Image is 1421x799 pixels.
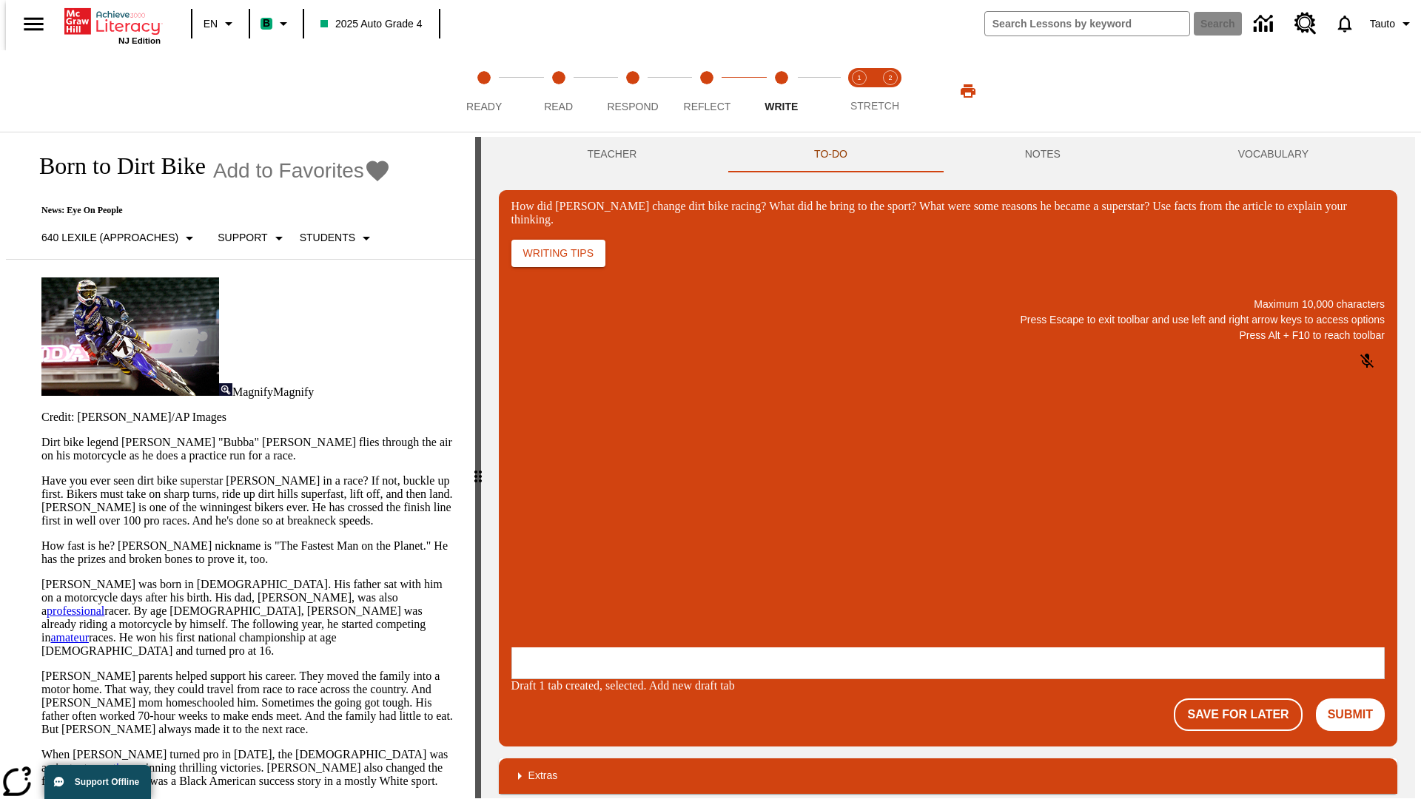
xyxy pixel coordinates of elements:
[64,5,161,45] div: Home
[725,137,936,172] button: TO-DO
[6,12,216,38] p: One change [PERSON_NAME] brought to dirt bike racing was…
[511,312,1385,328] p: Press Escape to exit toolbar and use left and right arrow keys to access options
[1149,137,1397,172] button: VOCABULARY
[44,765,151,799] button: Support Offline
[475,137,481,798] div: Press Enter or Spacebar and then press right and left arrow keys to move the slider
[41,474,457,527] p: Have you ever seen dirt bike superstar [PERSON_NAME] in a race? If not, buckle up first. Bikers m...
[1326,4,1364,43] a: Notifications
[50,631,89,644] a: amateur
[320,16,423,32] span: 2025 Auto Grade 4
[944,78,992,104] button: Print
[499,137,726,172] button: Teacher
[511,328,1385,343] p: Press Alt + F10 to reach toolbar
[197,10,244,37] button: Language: EN, Select a language
[515,50,601,132] button: Read step 2 of 5
[838,50,881,132] button: Stretch Read step 1 of 2
[219,383,232,396] img: Magnify
[273,385,314,398] span: Magnify
[544,101,573,112] span: Read
[499,758,1397,794] div: Extras
[1349,343,1385,379] button: Click to activate and allow voice recognition
[218,230,267,246] p: Support
[263,14,270,33] span: B
[765,101,798,112] span: Write
[87,761,132,774] a: sensation
[857,74,861,81] text: 1
[850,100,899,112] span: STRETCH
[255,10,298,37] button: Boost Class color is mint green. Change class color
[1316,698,1385,731] button: Submit
[607,101,658,112] span: Respond
[232,385,273,398] span: Magnify
[590,50,676,132] button: Respond step 3 of 5
[41,411,457,424] p: Credit: [PERSON_NAME]/AP Images
[213,159,364,183] span: Add to Favorites
[936,137,1149,172] button: NOTES
[41,670,457,736] p: [PERSON_NAME] parents helped support his career. They moved the family into a motor home. That wa...
[300,230,355,246] p: Students
[1370,16,1395,32] span: Tauto
[511,200,1385,226] div: How did [PERSON_NAME] change dirt bike racing? What did he bring to the sport? What were some rea...
[36,225,204,252] button: Select Lexile, 640 Lexile (Approaches)
[481,137,1415,798] div: activity
[1174,698,1302,731] button: Save For Later
[664,50,750,132] button: Reflect step 4 of 5
[1286,4,1326,44] a: Resource Center, Will open in new tab
[12,2,56,46] button: Open side menu
[684,101,731,112] span: Reflect
[511,679,1385,692] div: Draft 1 tab created, selected. Add new draft tab
[294,225,381,252] button: Select Student
[6,12,216,38] body: How did Stewart change dirt bike racing? What did he bring to the sport? What were some reasons h...
[24,205,391,216] p: News: Eye On People
[1364,10,1421,37] button: Profile/Settings
[75,777,139,787] span: Support Offline
[888,74,892,81] text: 2
[869,50,912,132] button: Stretch Respond step 2 of 2
[118,36,161,45] span: NJ Edition
[511,297,1385,312] p: Maximum 10,000 characters
[511,240,605,267] button: Writing Tips
[204,16,218,32] span: EN
[466,101,502,112] span: Ready
[41,230,178,246] p: 640 Lexile (Approaches)
[6,137,475,791] div: reading
[41,578,457,658] p: [PERSON_NAME] was born in [DEMOGRAPHIC_DATA]. His father sat with him on a motorcycle days after ...
[24,152,206,180] h1: Born to Dirt Bike
[41,748,457,788] p: When [PERSON_NAME] turned pro in [DATE], the [DEMOGRAPHIC_DATA] was an instant , winning thrillin...
[528,768,558,783] p: Extras
[41,436,457,462] p: Dirt bike legend [PERSON_NAME] "Bubba" [PERSON_NAME] flies through the air on his motorcycle as h...
[213,158,391,183] button: Add to Favorites - Born to Dirt Bike
[499,137,1397,172] div: Instructional Panel Tabs
[739,50,824,132] button: Write step 5 of 5
[212,225,293,252] button: Scaffolds, Support
[47,604,104,617] a: professional
[41,539,457,566] p: How fast is he? [PERSON_NAME] nickname is "The Fastest Man on the Planet." He has the prizes and ...
[1245,4,1286,44] a: Data Center
[441,50,527,132] button: Ready step 1 of 5
[41,277,219,396] img: Motocross racer James Stewart flies through the air on his dirt bike.
[985,12,1189,36] input: search field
